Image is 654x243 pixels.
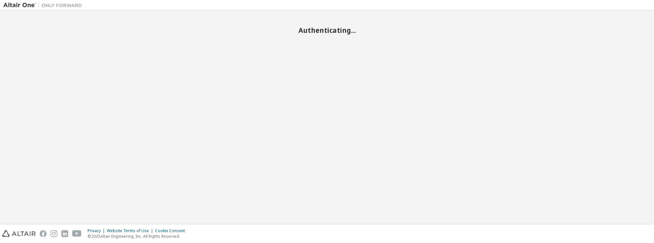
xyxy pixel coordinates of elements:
img: altair_logo.svg [2,230,36,237]
div: Website Terms of Use [107,228,155,233]
img: Altair One [3,2,85,9]
p: © 2025 Altair Engineering, Inc. All Rights Reserved. [88,233,189,239]
img: youtube.svg [72,230,82,237]
img: instagram.svg [51,230,57,237]
h2: Authenticating... [3,26,651,34]
div: Cookie Consent [155,228,189,233]
img: facebook.svg [40,230,47,237]
div: Privacy [88,228,107,233]
img: linkedin.svg [61,230,68,237]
